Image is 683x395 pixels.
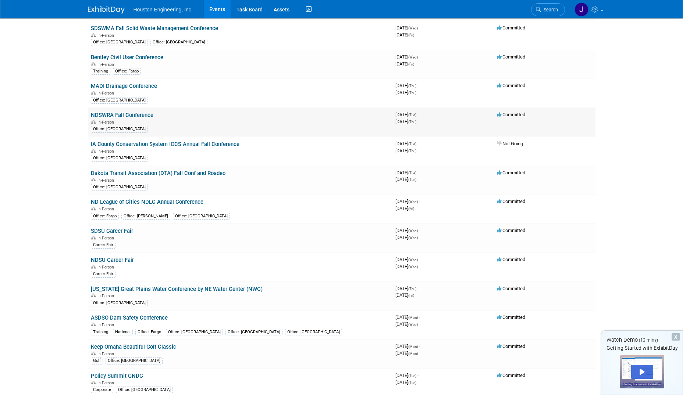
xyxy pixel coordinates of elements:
span: Committed [497,228,525,233]
span: [DATE] [395,264,418,269]
span: Not Going [497,141,523,146]
a: ND League of Cities NDLC Annual Conference [91,199,203,205]
span: - [417,373,419,378]
span: [DATE] [395,32,414,38]
span: [DATE] [395,25,420,31]
span: [DATE] [395,292,414,298]
span: - [419,257,420,262]
span: (Wed) [408,265,418,269]
a: NDSU Career Fair [91,257,134,263]
span: [DATE] [395,112,419,117]
span: - [417,141,419,146]
div: Office: [GEOGRAPHIC_DATA] [150,39,207,46]
div: Office: [GEOGRAPHIC_DATA] [173,213,230,220]
span: - [417,286,419,291]
span: - [419,228,420,233]
img: In-Person Event [91,265,96,268]
span: (Wed) [408,229,418,233]
div: Play [631,365,653,379]
span: Committed [497,54,525,60]
span: (Mon) [408,316,418,320]
span: (Thu) [408,287,416,291]
span: (Thu) [408,91,416,95]
a: Dakota Transit Association (DTA) Fall Conf and Roadeo [91,170,225,177]
img: In-Person Event [91,62,96,66]
span: - [419,54,420,60]
span: (Wed) [408,236,418,240]
span: (Tue) [408,142,416,146]
a: Bentley Civil User Conference [91,54,163,61]
span: Committed [497,286,525,291]
span: Committed [497,314,525,320]
span: In-Person [97,62,116,67]
span: In-Person [97,293,116,298]
div: Career Fair [91,271,115,277]
span: - [419,344,420,349]
img: In-Person Event [91,293,96,297]
span: Committed [497,199,525,204]
span: [DATE] [395,199,420,204]
span: [DATE] [395,177,416,182]
span: (Thu) [408,84,416,88]
div: Office: [GEOGRAPHIC_DATA] [285,329,342,335]
span: In-Person [97,323,116,327]
div: Office: [GEOGRAPHIC_DATA] [116,387,173,393]
div: Office: Fargo [91,213,119,220]
span: (13 mins) [639,338,658,343]
span: Committed [497,344,525,349]
span: In-Person [97,33,116,38]
span: [DATE] [395,314,420,320]
div: Golf [91,357,103,364]
a: Search [531,3,565,16]
div: Training [91,329,110,335]
div: Office: [GEOGRAPHIC_DATA] [91,155,148,161]
span: (Wed) [408,200,418,204]
span: (Wed) [408,55,418,59]
span: Houston Engineering, Inc. [134,7,193,13]
span: [DATE] [395,119,416,124]
span: In-Person [97,236,116,241]
img: ExhibitDay [88,6,125,14]
span: - [417,170,419,175]
span: (Tue) [408,374,416,378]
img: In-Person Event [91,323,96,326]
span: (Tue) [408,171,416,175]
span: (Tue) [408,113,416,117]
div: Training [91,68,110,75]
div: Office: [GEOGRAPHIC_DATA] [106,357,163,364]
div: Dismiss [672,333,680,341]
span: Committed [497,25,525,31]
div: Getting Started with ExhibitDay [601,344,683,352]
span: In-Person [97,265,116,270]
span: - [417,83,419,88]
span: (Thu) [408,149,416,153]
span: - [419,199,420,204]
div: Corporate [91,387,113,393]
span: [DATE] [395,380,416,385]
span: [DATE] [395,141,419,146]
div: Office: Fargo [113,68,141,75]
span: In-Person [97,207,116,211]
div: Office: [GEOGRAPHIC_DATA] [91,184,148,191]
img: In-Person Event [91,33,96,37]
span: (Fri) [408,62,414,66]
img: In-Person Event [91,91,96,95]
span: - [419,25,420,31]
span: [DATE] [395,344,420,349]
img: Jayden Pegors [574,3,588,17]
span: (Fri) [408,207,414,211]
span: [DATE] [395,286,419,291]
img: In-Person Event [91,352,96,355]
span: [DATE] [395,170,419,175]
div: Office: [GEOGRAPHIC_DATA] [91,97,148,104]
span: (Wed) [408,26,418,30]
div: Office: [PERSON_NAME] [121,213,170,220]
span: In-Person [97,352,116,356]
a: MADI Drainage Conference [91,83,157,89]
span: [DATE] [395,83,419,88]
span: [DATE] [395,61,414,67]
img: In-Person Event [91,381,96,384]
span: [DATE] [395,235,418,240]
span: [DATE] [395,54,420,60]
span: In-Person [97,178,116,183]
